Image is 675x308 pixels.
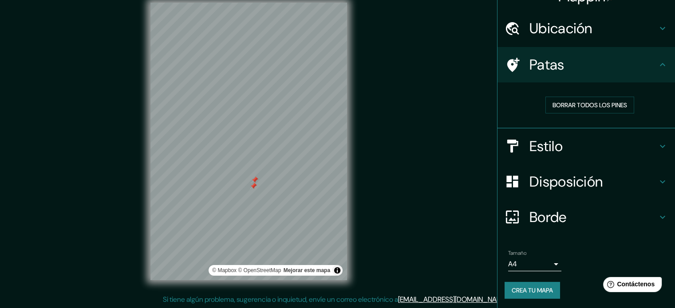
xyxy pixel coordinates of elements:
[163,295,398,304] font: Si tiene algún problema, sugerencia o inquietud, envíe un correo electrónico a
[212,267,237,273] a: Mapbox
[508,250,526,257] font: Tamaño
[553,101,627,109] font: Borrar todos los pines
[212,267,237,273] font: © Mapbox
[497,47,675,82] div: Patas
[529,55,564,74] font: Patas
[596,273,665,298] iframe: Lanzador de widgets de ayuda
[529,137,563,156] font: Estilo
[284,267,330,273] font: Mejorar este mapa
[508,257,561,271] div: A4
[284,267,330,273] a: Comentarios sobre el mapa
[497,129,675,164] div: Estilo
[508,259,517,269] font: A4
[398,295,508,304] a: [EMAIL_ADDRESS][DOMAIN_NAME]
[529,208,567,226] font: Borde
[497,11,675,46] div: Ubicación
[512,286,553,294] font: Crea tu mapa
[332,265,343,276] button: Activar o desactivar atribución
[545,97,634,113] button: Borrar todos los pines
[150,3,347,280] canvas: Mapa
[529,172,603,191] font: Disposición
[497,164,675,199] div: Disposición
[238,267,281,273] a: Mapa de OpenStreet
[529,19,592,38] font: Ubicación
[238,267,281,273] font: © OpenStreetMap
[505,282,560,299] button: Crea tu mapa
[497,199,675,235] div: Borde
